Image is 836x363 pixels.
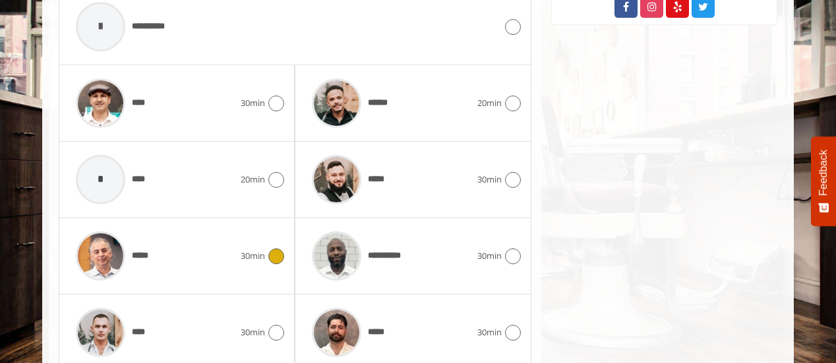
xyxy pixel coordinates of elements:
span: 30min [477,249,502,263]
span: 30min [477,173,502,186]
span: 30min [241,325,265,339]
span: 30min [241,249,265,263]
span: 30min [477,325,502,339]
span: 20min [477,96,502,110]
span: 20min [241,173,265,186]
button: Feedback - Show survey [811,136,836,226]
span: Feedback [818,150,829,196]
span: 30min [241,96,265,110]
